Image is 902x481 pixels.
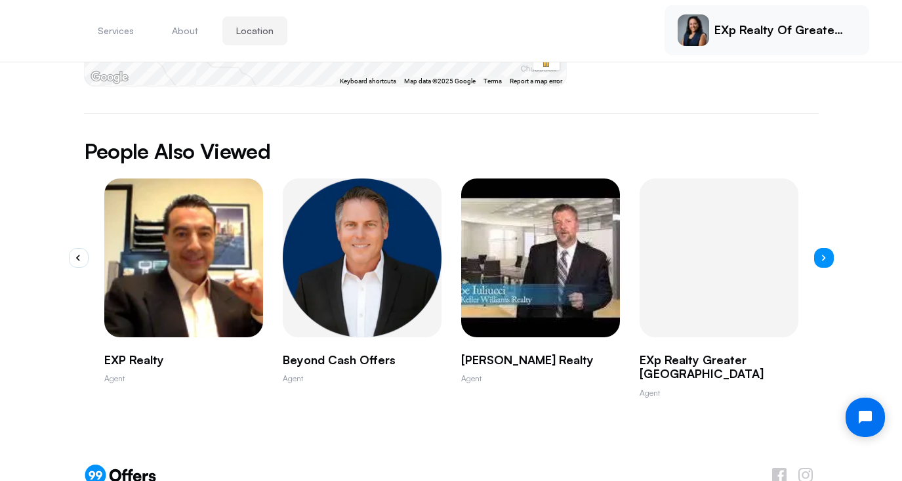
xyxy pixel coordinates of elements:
[88,69,131,86] a: Open this area in Google Maps (opens a new window)
[640,178,798,399] swiper-slide: 10 / 10
[640,178,798,399] a: Karla Molina eXp Realty Greater [GEOGRAPHIC_DATA]Agent
[640,387,798,399] p: Agent
[104,178,263,385] a: JP ChimientiEXP RealtyAgent
[640,353,798,381] p: eXp Realty Greater [GEOGRAPHIC_DATA]
[340,77,396,86] button: Keyboard shortcuts
[461,178,620,385] a: joe iuliucci[PERSON_NAME] RealtyAgent
[104,353,263,367] p: EXP Realty
[461,372,620,385] p: Agent
[283,178,441,337] img: John Montano
[84,140,819,163] h2: People Also Viewed
[461,178,620,385] swiper-slide: 9 / 10
[404,77,476,85] span: Map data ©2025 Google
[283,372,441,385] p: Agent
[283,178,441,385] swiper-slide: 8 / 10
[461,353,620,367] p: [PERSON_NAME] Realty
[222,16,287,45] button: Location
[104,178,263,385] swiper-slide: 7 / 10
[461,178,620,337] img: joe iuliucci
[483,77,502,85] a: Terms (opens in new tab)
[834,387,896,448] iframe: Tidio Chat
[84,16,148,45] button: Services
[283,178,441,385] a: John MontanoBeyond Cash OffersAgent
[104,372,263,385] p: Agent
[714,23,846,37] p: eXp Realty of Greater LA
[104,178,263,337] img: JP Chimienti
[88,69,131,86] img: Google
[678,14,709,46] img: Vivienne Haroun
[510,77,562,85] a: Report a map error
[640,178,798,337] img: Karla Molina
[158,16,212,45] button: About
[283,353,441,367] p: Beyond Cash Offers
